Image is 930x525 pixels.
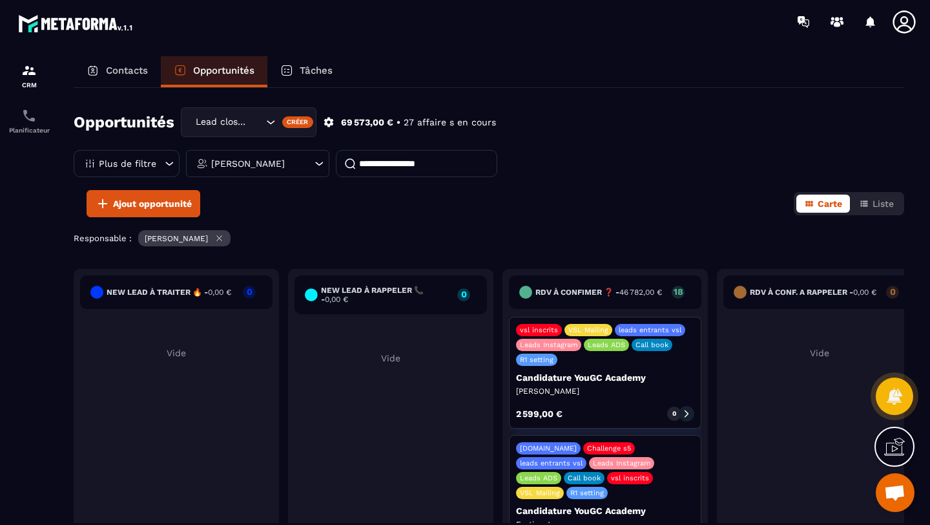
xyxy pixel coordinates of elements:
p: Tâches [300,65,333,76]
p: Leads Instagram [520,341,577,349]
p: vsl inscrits [611,474,649,482]
p: leads entrants vsl [619,326,681,334]
p: 0 [886,287,899,296]
p: R1 setting [520,356,553,364]
p: VSL Mailing [520,489,560,497]
p: Candidature YouGC Academy [516,372,694,383]
h6: RDV à conf. A RAPPELER - [750,288,876,297]
a: Opportunités [161,56,267,87]
p: Vide [294,353,487,363]
p: R1 setting [570,489,604,497]
span: Ajout opportunité [113,197,192,210]
h2: Opportunités [74,109,174,135]
p: Responsable : [74,233,132,243]
p: 0 [243,287,256,296]
a: Contacts [74,56,161,87]
p: Vide [723,348,916,358]
span: 46 782,00 € [619,288,662,297]
input: Search for option [250,115,263,129]
p: [PERSON_NAME] [211,159,285,168]
img: formation [21,63,37,78]
p: Plus de filtre [99,159,156,168]
p: [PERSON_NAME] [516,386,694,396]
p: Contacts [106,65,148,76]
a: schedulerschedulerPlanificateur [3,98,55,144]
p: • [397,116,400,129]
span: Liste [873,198,894,209]
p: 27 affaire s en cours [404,116,496,129]
p: Candidature YouGC Academy [516,506,694,516]
p: CRM [3,81,55,89]
h6: New lead à traiter 🔥 - [107,288,231,297]
span: Lead closing [192,115,250,129]
p: Call book [635,341,668,349]
p: Planificateur [3,127,55,134]
a: Tâches [267,56,346,87]
button: Carte [796,195,850,213]
p: Leads ADS [520,474,557,482]
h6: RDV à confimer ❓ - [535,288,662,297]
span: 0,00 € [208,288,231,297]
button: Ajout opportunité [87,190,200,217]
p: 0 [672,409,676,418]
p: [DOMAIN_NAME] [520,444,577,453]
p: 18 [672,287,685,296]
p: 0 [457,290,470,299]
a: formationformationCRM [3,53,55,98]
p: Leads ADS [588,341,625,349]
p: VSL Mailing [568,326,608,334]
button: Liste [851,195,902,213]
p: Challenge s5 [587,444,631,453]
p: Vide [80,348,273,358]
div: Search for option [181,107,316,137]
img: scheduler [21,108,37,123]
img: logo [18,12,134,35]
p: Leads Instagram [593,459,650,467]
h6: New lead à RAPPELER 📞 - [321,286,451,304]
p: [PERSON_NAME] [145,234,208,243]
p: 69 573,00 € [341,116,393,129]
span: 0,00 € [853,288,876,297]
span: Carte [818,198,842,209]
p: Call book [568,474,601,482]
span: 0,00 € [325,295,348,304]
p: leads entrants vsl [520,459,583,467]
div: Créer [282,116,314,128]
p: 2 599,00 € [516,409,563,418]
p: Opportunités [193,65,254,76]
p: vsl inscrits [520,326,558,334]
div: Ouvrir le chat [876,473,914,512]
